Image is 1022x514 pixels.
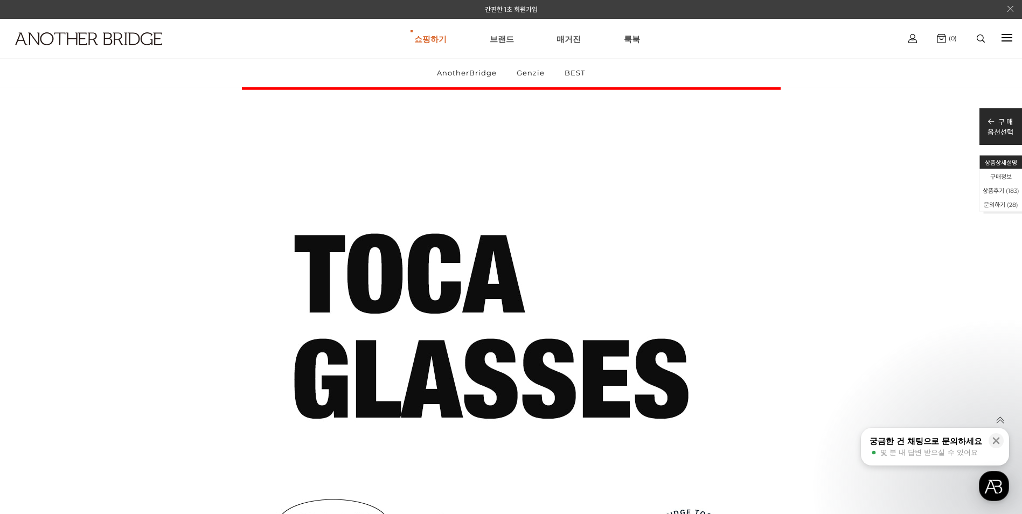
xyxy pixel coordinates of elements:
[988,116,1013,127] p: 구 매
[414,19,447,58] a: 쇼핑하기
[71,342,139,369] a: 대화
[557,19,581,58] a: 매거진
[937,34,946,43] img: cart
[99,358,112,367] span: 대화
[937,34,957,43] a: (0)
[624,19,640,58] a: 룩북
[507,59,554,87] a: Genzie
[166,358,179,366] span: 설정
[3,342,71,369] a: 홈
[485,5,538,13] a: 간편한 1초 회원가입
[15,32,162,45] img: logo
[946,34,957,42] span: (0)
[5,32,159,72] a: logo
[908,34,917,43] img: cart
[490,19,514,58] a: 브랜드
[977,34,985,43] img: search
[988,127,1013,137] p: 옵션선택
[428,59,506,87] a: AnotherBridge
[555,59,594,87] a: BEST
[139,342,207,369] a: 설정
[34,358,40,366] span: 홈
[1008,187,1017,195] span: 183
